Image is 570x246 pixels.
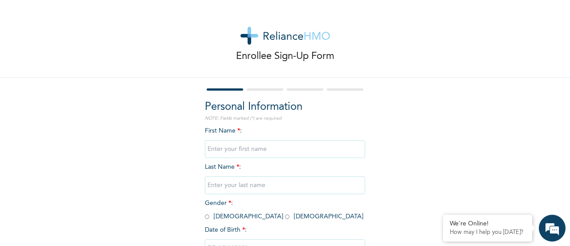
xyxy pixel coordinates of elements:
[236,49,334,64] p: Enrollee Sign-Up Form
[205,99,365,115] h2: Personal Information
[450,229,525,236] p: How may I help you today?
[205,140,365,158] input: Enter your first name
[240,27,330,45] img: logo
[205,200,363,220] span: Gender : [DEMOGRAPHIC_DATA] [DEMOGRAPHIC_DATA]
[205,225,247,235] span: Date of Birth :
[205,128,365,152] span: First Name :
[450,220,525,228] div: We're Online!
[205,164,365,188] span: Last Name :
[205,176,365,194] input: Enter your last name
[205,115,365,122] p: NOTE: Fields marked (*) are required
